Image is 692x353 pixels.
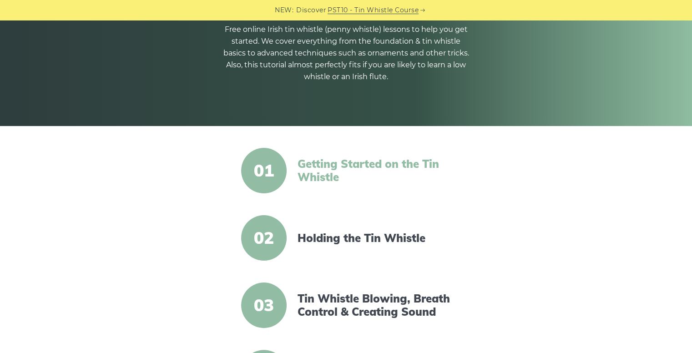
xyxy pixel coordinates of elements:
a: PST10 - Tin Whistle Course [328,5,419,15]
span: 02 [241,215,287,261]
a: Getting Started on the Tin Whistle [298,157,454,184]
span: Discover [296,5,326,15]
span: 03 [241,282,287,328]
a: Holding the Tin Whistle [298,232,454,245]
p: Free online Irish tin whistle (penny whistle) lessons to help you get started. We cover everythin... [223,24,469,83]
span: NEW: [275,5,293,15]
a: Tin Whistle Blowing, Breath Control & Creating Sound [298,292,454,318]
span: 01 [241,148,287,193]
